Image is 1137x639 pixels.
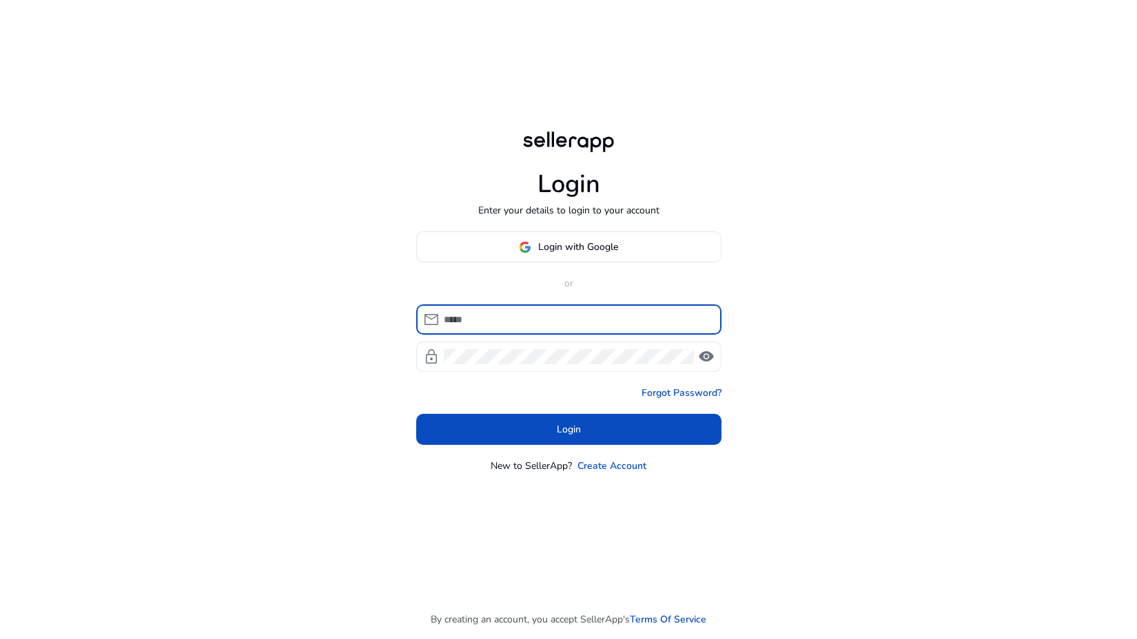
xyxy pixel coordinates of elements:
span: lock [423,348,440,365]
a: Create Account [577,459,646,473]
span: visibility [698,348,715,365]
p: New to SellerApp? [491,459,572,473]
button: Login with Google [416,231,721,262]
p: or [416,276,721,291]
img: google-logo.svg [519,241,531,253]
p: Enter your details to login to your account [478,203,659,218]
span: Login with Google [538,240,618,254]
a: Terms Of Service [630,612,706,627]
span: mail [423,311,440,328]
button: Login [416,414,721,445]
span: Login [557,422,581,437]
a: Forgot Password? [642,386,721,400]
h1: Login [537,169,600,199]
